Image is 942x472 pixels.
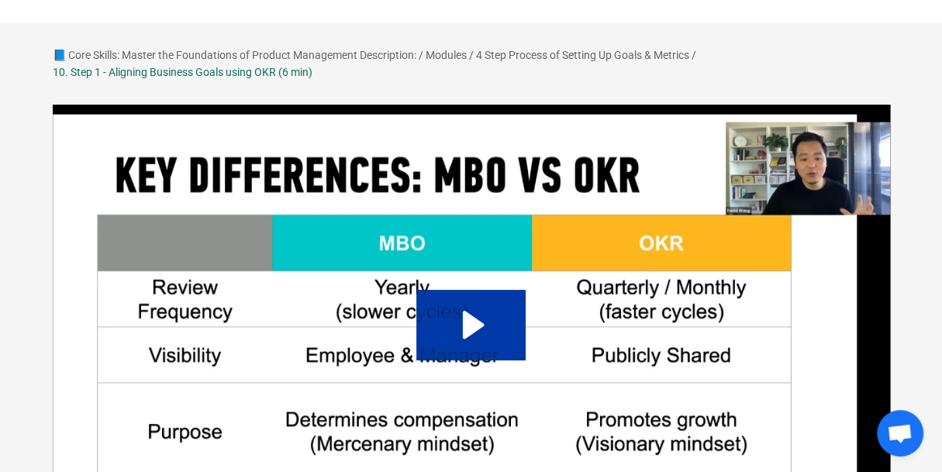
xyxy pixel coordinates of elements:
div: / [692,47,696,64]
div: / [469,47,474,64]
div: Open chat [877,410,923,456]
div: / [419,47,423,64]
button: Play Video: sites/127338/video/ohZ7TTFRfSw4RBDidTEI_07._MBO_vs_OKR_s.mp4 [416,290,526,360]
a: 📘 Core Skills: Master the Foundations of Product Management Description: [53,49,416,61]
div: 10. Step 1 - Aligning Business Goals using OKR (6 min) [53,64,312,81]
a: 4 Step Process of Setting Up Goals & Metrics [476,49,689,61]
a: Modules [426,49,467,61]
